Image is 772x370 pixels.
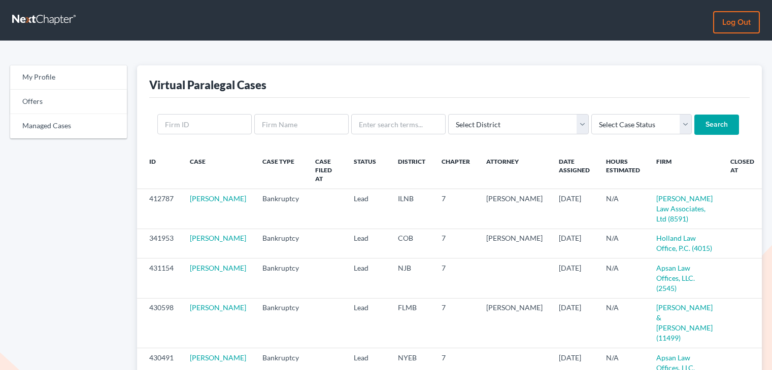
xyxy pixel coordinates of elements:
[346,258,390,298] td: Lead
[10,114,127,138] a: Managed Cases
[157,114,252,134] input: Firm ID
[478,298,551,348] td: [PERSON_NAME]
[656,264,695,292] a: Apsan Law Offices, LLC. (2545)
[390,151,433,189] th: District
[307,151,346,189] th: Case Filed At
[598,229,648,258] td: N/A
[137,298,182,348] td: 430598
[694,115,739,135] input: Search
[551,298,598,348] td: [DATE]
[390,258,433,298] td: NJB
[137,151,182,189] th: ID
[598,298,648,348] td: N/A
[713,11,760,33] a: Log out
[254,114,349,134] input: Firm Name
[478,151,551,189] th: Attorney
[190,353,246,362] a: [PERSON_NAME]
[598,151,648,189] th: Hours Estimated
[433,189,478,229] td: 7
[254,258,307,298] td: Bankruptcy
[137,189,182,229] td: 412787
[346,189,390,229] td: Lead
[254,151,307,189] th: Case Type
[254,229,307,258] td: Bankruptcy
[551,229,598,258] td: [DATE]
[190,194,246,203] a: [PERSON_NAME]
[149,78,266,92] div: Virtual Paralegal Cases
[722,151,762,189] th: Closed at
[433,151,478,189] th: Chapter
[182,151,254,189] th: Case
[433,229,478,258] td: 7
[551,151,598,189] th: Date Assigned
[551,189,598,229] td: [DATE]
[254,189,307,229] td: Bankruptcy
[598,258,648,298] td: N/A
[390,189,433,229] td: ILNB
[656,194,713,223] a: [PERSON_NAME] Law Associates, Ltd (8591)
[10,65,127,90] a: My Profile
[433,298,478,348] td: 7
[478,189,551,229] td: [PERSON_NAME]
[346,151,390,189] th: Status
[598,189,648,229] td: N/A
[478,229,551,258] td: [PERSON_NAME]
[190,234,246,242] a: [PERSON_NAME]
[254,298,307,348] td: Bankruptcy
[10,90,127,114] a: Offers
[190,264,246,272] a: [PERSON_NAME]
[390,229,433,258] td: COB
[351,114,446,134] input: Enter search terms...
[656,234,712,252] a: Holland Law Office, P.C. (4015)
[346,229,390,258] td: Lead
[346,298,390,348] td: Lead
[433,258,478,298] td: 7
[137,258,182,298] td: 431154
[390,298,433,348] td: FLMB
[551,258,598,298] td: [DATE]
[137,229,182,258] td: 341953
[656,303,713,342] a: [PERSON_NAME] & [PERSON_NAME] (11499)
[648,151,722,189] th: Firm
[190,303,246,312] a: [PERSON_NAME]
